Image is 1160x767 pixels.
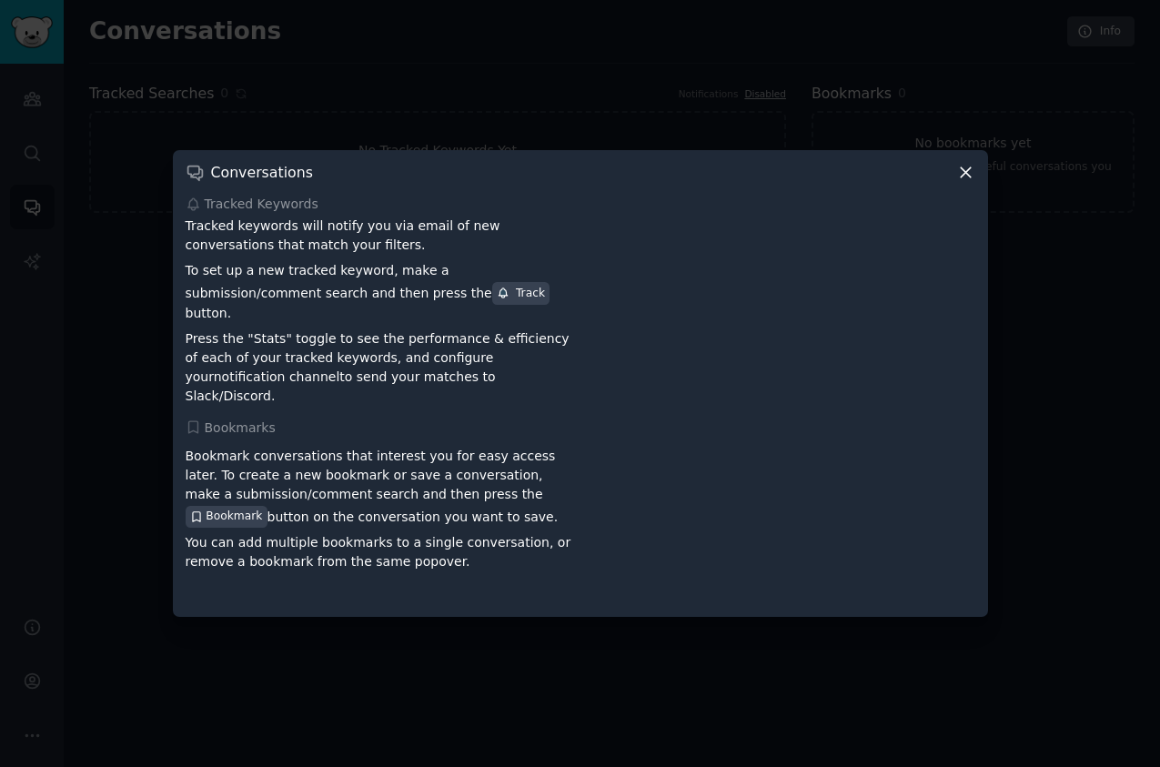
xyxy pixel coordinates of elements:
h3: Conversations [211,163,313,182]
p: To set up a new tracked keyword, make a submission/comment search and then press the button. [186,261,574,322]
iframe: YouTube video player [587,440,975,604]
p: Tracked keywords will notify you via email of new conversations that match your filters. [186,217,574,255]
div: Track [497,286,545,302]
p: Bookmark conversations that interest you for easy access later. To create a new bookmark or save ... [186,447,574,527]
p: You can add multiple bookmarks to a single conversation, or remove a bookmark from the same popover. [186,533,574,571]
span: Bookmark [206,509,262,525]
iframe: YouTube video player [587,217,975,380]
div: Tracked Keywords [186,195,975,214]
p: Press the "Stats" toggle to see the performance & efficiency of each of your tracked keywords, an... [186,329,574,406]
div: Bookmarks [186,419,975,438]
a: notification channel [214,369,340,384]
